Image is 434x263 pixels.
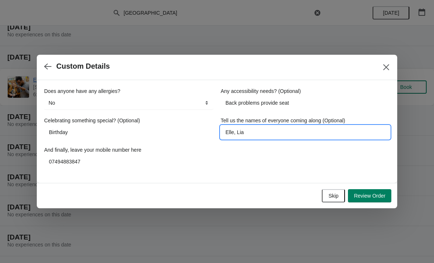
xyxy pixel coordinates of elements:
[44,117,140,124] label: Celebrating something special? (Optional)
[348,189,391,202] button: Review Order
[322,189,345,202] button: Skip
[380,61,393,74] button: Close
[44,87,120,95] label: Does anyone have any allergies?
[328,193,338,199] span: Skip
[221,87,301,95] label: Any accessibility needs? (Optional)
[221,117,345,124] label: Tell us the names of everyone coming along (Optional)
[56,62,110,71] h2: Custom Details
[354,193,385,199] span: Review Order
[44,146,141,154] label: And finally, leave your mobile number here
